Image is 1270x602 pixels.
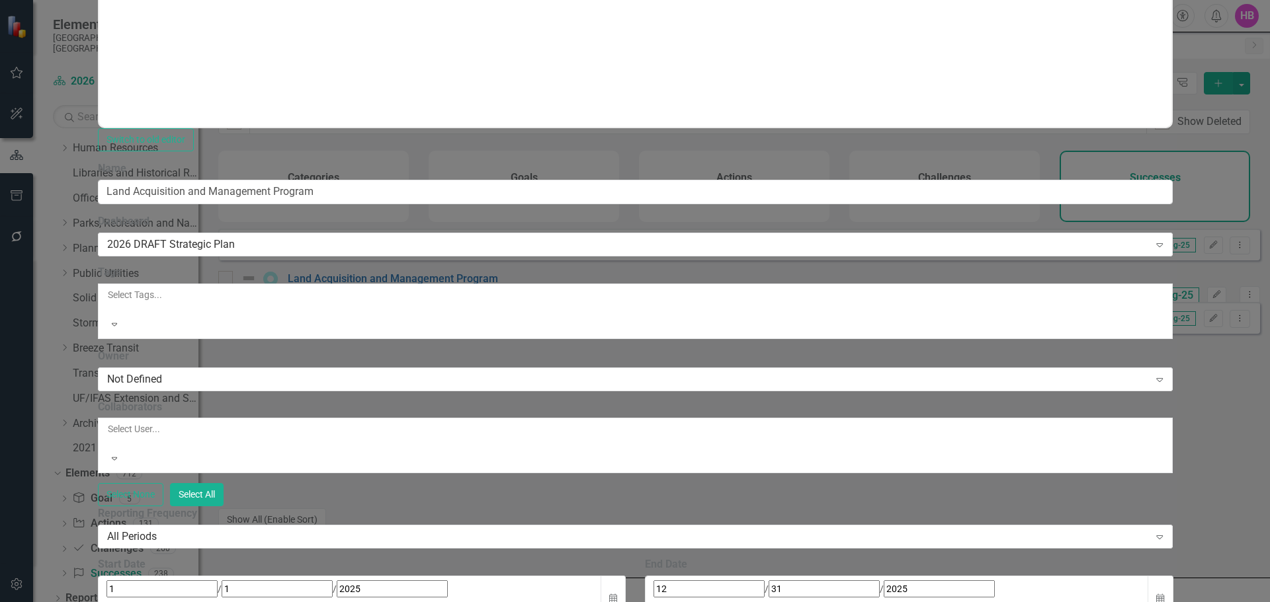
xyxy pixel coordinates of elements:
span: / [218,583,222,594]
span: / [333,583,337,594]
span: / [765,583,769,594]
label: Collaborators [98,400,1173,415]
div: Not Defined [107,371,1150,387]
input: Success Name [98,180,1173,204]
label: Tags [98,265,1173,280]
div: Select Tags... [108,288,1163,301]
div: Start Date [98,557,626,572]
label: Owner [98,349,1173,364]
label: Reporting Frequency [98,506,1173,521]
span: / [880,583,884,594]
button: Select None [98,483,163,506]
div: All Periods [107,529,1150,545]
div: Select User... [108,422,1163,435]
button: Select All [170,483,224,506]
div: 2026 DRAFT Strategic Plan [107,237,1150,252]
div: End Date [645,557,1173,572]
label: Name [98,161,1173,176]
label: Dashboard [98,214,1173,229]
